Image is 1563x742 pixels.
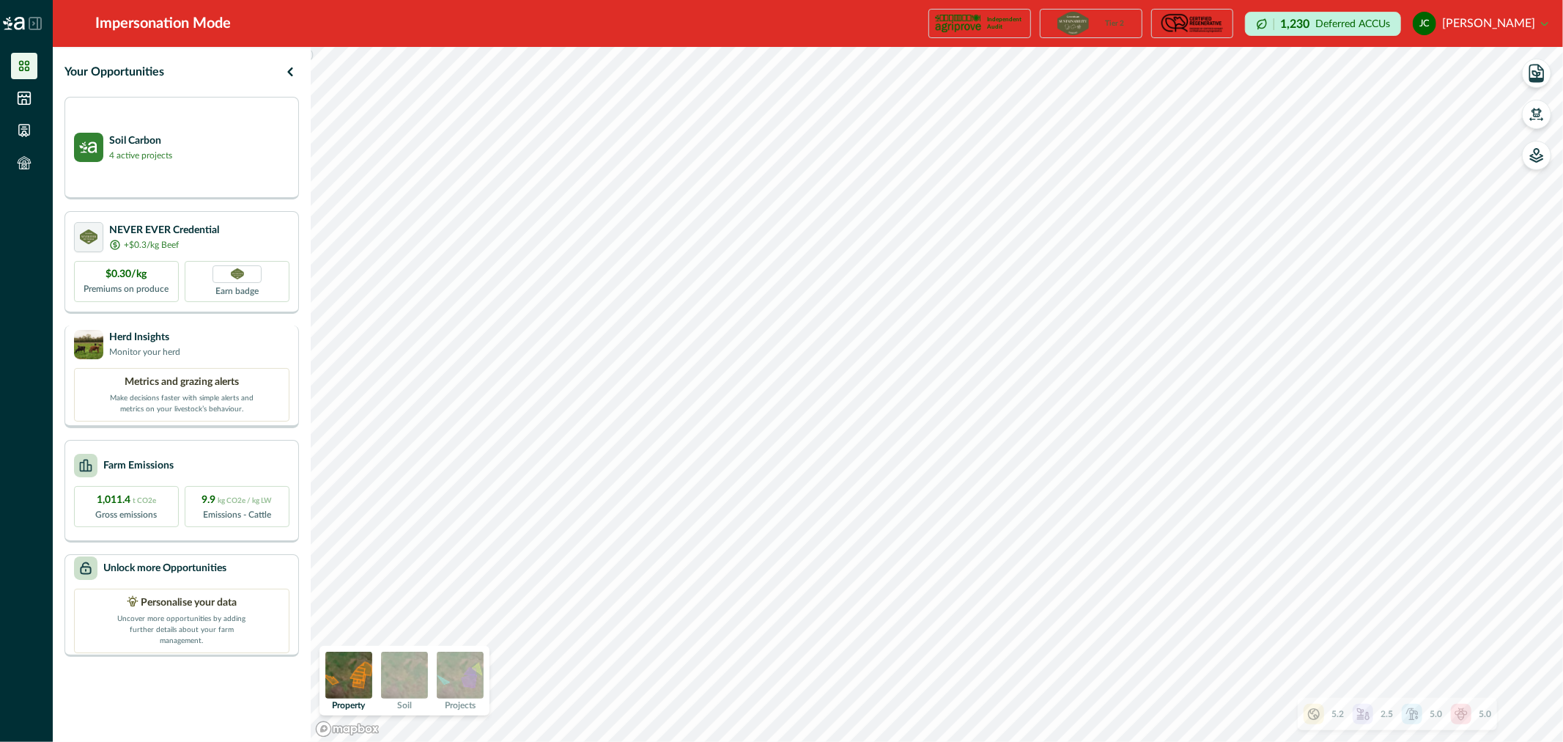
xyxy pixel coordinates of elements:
[202,493,273,508] p: 9.9
[397,701,412,710] p: Soil
[109,149,172,162] p: 4 active projects
[108,611,255,647] p: Uncover more opportunities by adding further details about your farm management.
[218,497,273,504] span: kg CO2e / kg LW
[141,595,237,611] p: Personalise your data
[935,12,981,35] img: certification logo
[84,282,169,295] p: Premiums on produce
[108,390,255,415] p: Make decisions faster with simple alerts and metrics on your livestock’s behaviour.
[1381,708,1393,721] p: 2.5
[445,701,476,710] p: Projects
[133,497,156,504] span: t CO2e
[109,330,180,345] p: Herd Insights
[106,267,147,282] p: $0.30/kg
[109,133,172,149] p: Soil Carbon
[96,508,158,521] p: Gross emissions
[1057,12,1088,35] img: certification logo
[333,701,366,710] p: Property
[1331,708,1344,721] p: 5.2
[381,652,428,699] img: soil preview
[103,561,226,576] p: Unlock more Opportunities
[215,283,259,298] p: Earn badge
[203,508,271,521] p: Emissions - Cattle
[1315,18,1390,29] p: Deferred ACCUs
[1106,20,1125,27] p: Tier 2
[109,223,219,238] p: NEVER EVER Credential
[1479,708,1491,721] p: 5.0
[231,268,244,279] img: Greenham NEVER EVER certification badge
[325,652,372,699] img: property preview
[97,493,156,508] p: 1,011.4
[103,458,174,474] p: Farm Emissions
[987,16,1024,31] p: Independent Audit
[1430,708,1442,721] p: 5.0
[1159,12,1225,35] img: certification logo
[64,63,164,81] p: Your Opportunities
[1413,6,1548,41] button: justin costello[PERSON_NAME]
[80,229,98,244] img: certification logo
[125,375,239,390] p: Metrics and grazing alerts
[95,12,231,34] div: Impersonation Mode
[124,238,179,251] p: +$0.3/kg Beef
[315,721,380,738] a: Mapbox logo
[437,652,484,699] img: projects preview
[3,17,25,30] img: Logo
[1280,18,1309,30] p: 1,230
[109,345,180,359] p: Monitor your herd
